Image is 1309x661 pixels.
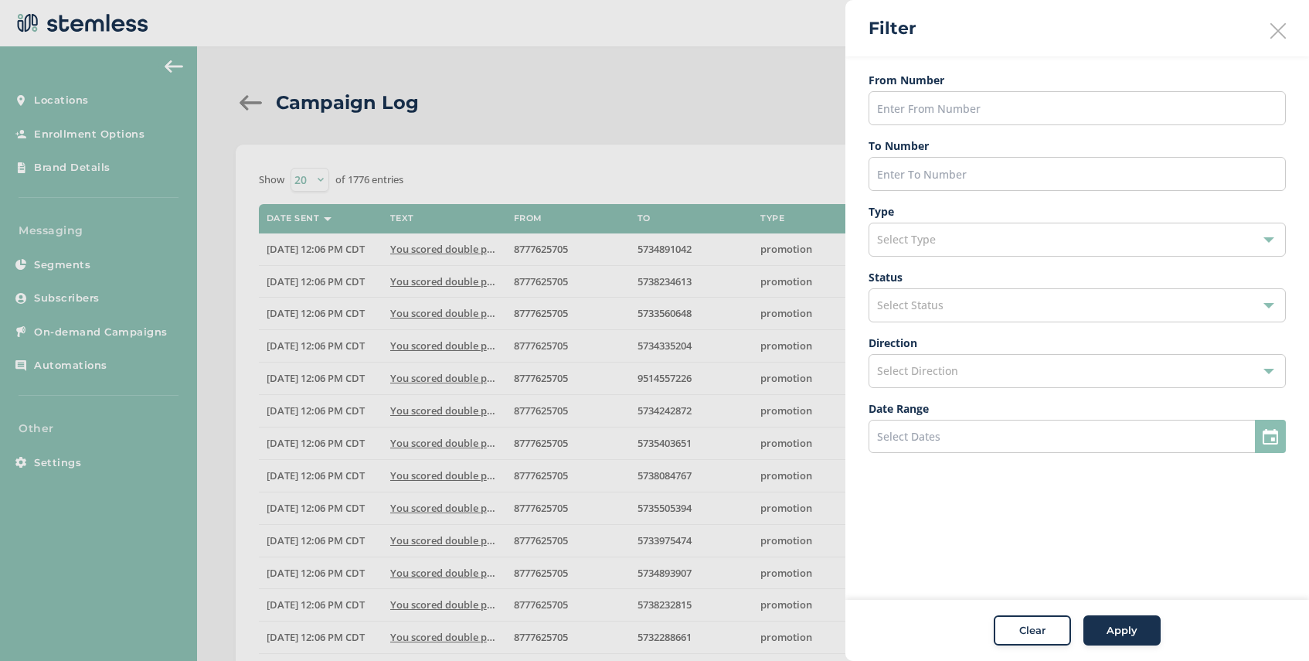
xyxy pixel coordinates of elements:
[869,15,916,41] h2: Filter
[1019,623,1045,639] span: Clear
[869,91,1286,125] input: Enter From Number
[869,335,1286,351] label: Direction
[869,157,1286,191] input: Enter To Number
[869,269,1286,285] label: Status
[869,420,1286,453] input: Select Dates
[1083,615,1161,646] button: Apply
[1232,587,1309,661] iframe: Chat Widget
[994,615,1071,646] button: Clear
[877,232,936,247] span: Select Type
[877,363,958,378] span: Select Direction
[869,203,1286,220] label: Type
[869,400,1286,417] label: Date Range
[877,298,943,312] span: Select Status
[869,72,1286,88] label: From Number
[869,138,1286,154] label: To Number
[1107,623,1137,639] span: Apply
